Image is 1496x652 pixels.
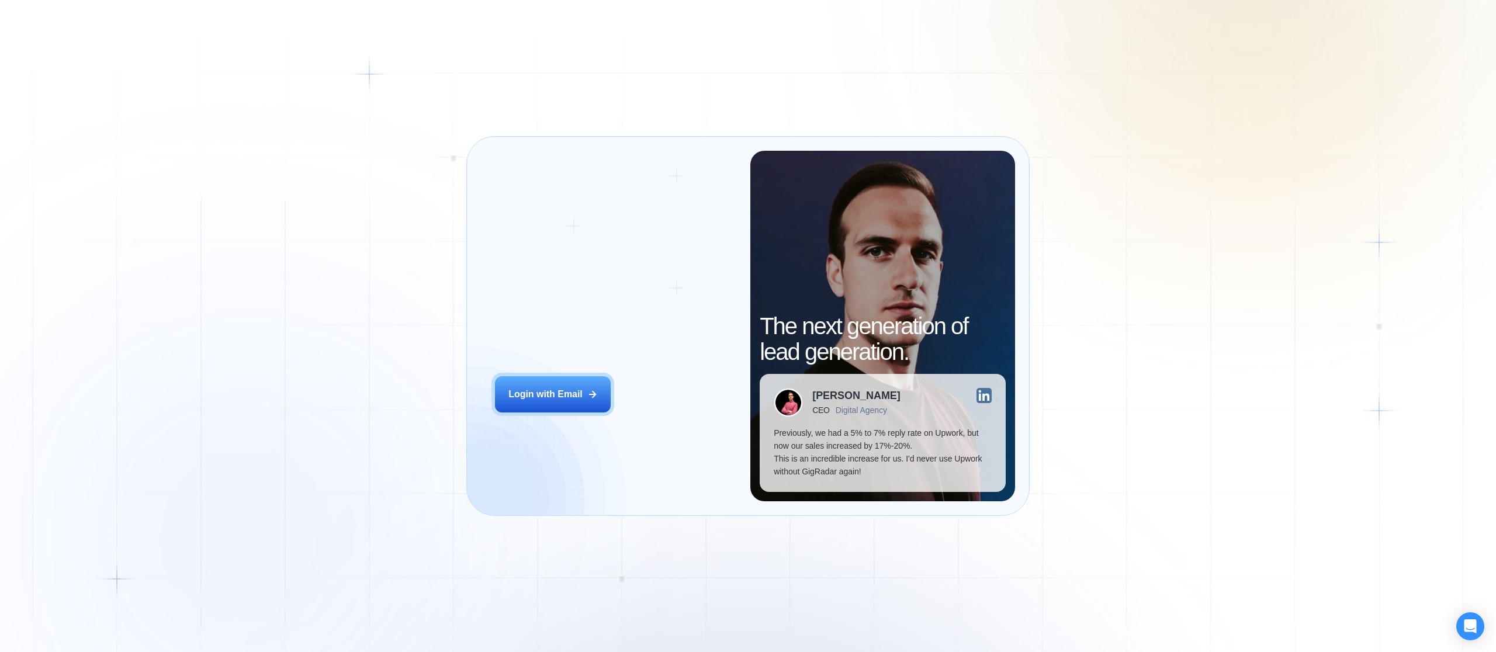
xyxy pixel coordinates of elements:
div: [PERSON_NAME] [812,390,901,401]
div: Digital Agency [836,405,887,415]
h2: The next generation of lead generation. [760,313,1005,365]
div: Login with Email [508,388,583,401]
p: Previously, we had a 5% to 7% reply rate on Upwork, but now our sales increased by 17%-20%. This ... [774,426,991,478]
div: CEO [812,405,829,415]
button: Login with Email [495,376,611,412]
div: Open Intercom Messenger [1456,612,1484,640]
